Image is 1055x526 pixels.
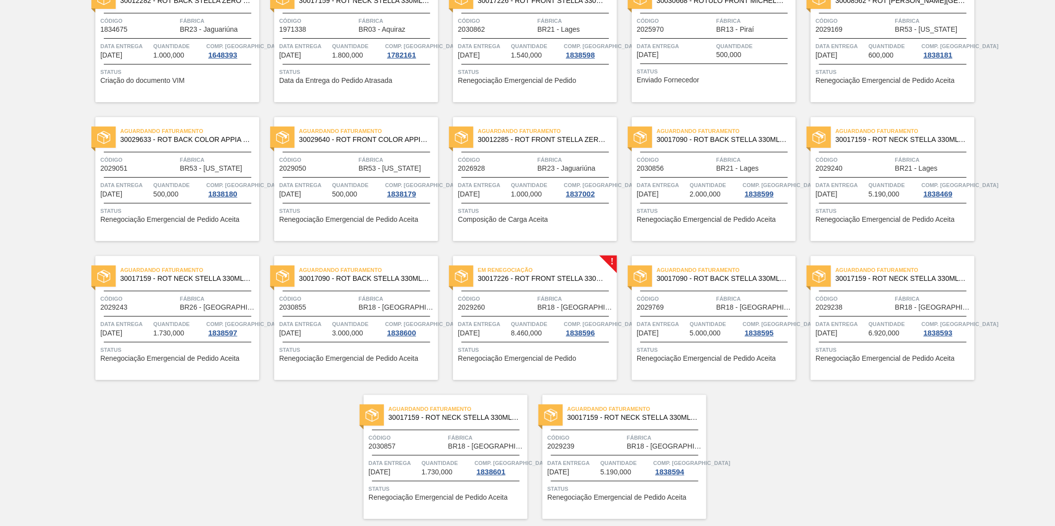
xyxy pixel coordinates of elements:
[279,294,356,304] span: Código
[511,329,542,337] span: 8.460,000
[100,16,177,26] span: Código
[743,329,775,337] div: 1838595
[180,155,257,165] span: Fábrica
[564,180,641,190] span: Comp. Carga
[637,66,793,76] span: Status
[100,180,151,190] span: Data entrega
[448,433,525,443] span: Fábrica
[279,304,306,311] span: 2030855
[921,41,998,51] span: Comp. Carga
[743,180,793,198] a: Comp. [GEOGRAPHIC_DATA]1838599
[921,319,972,337] a: Comp. [GEOGRAPHIC_DATA]1838593
[458,345,614,355] span: Status
[921,180,972,198] a: Comp. [GEOGRAPHIC_DATA]1838469
[359,304,436,311] span: BR18 - Pernambuco
[458,180,509,190] span: Data entrega
[385,41,436,59] a: Comp. [GEOGRAPHIC_DATA]1782161
[100,206,257,216] span: Status
[474,458,551,468] span: Comp. Carga
[299,136,430,143] span: 30029640 - ROT FRONT COLOR APPIA 600M NIV24
[547,468,569,476] span: 21/10/2025
[816,52,837,59] span: 09/10/2025
[276,270,289,283] img: status
[816,155,893,165] span: Código
[921,190,954,198] div: 1838469
[100,165,128,172] span: 2029051
[80,256,259,380] a: statusAguardando Faturamento30017159 - ROT NECK STELLA 330ML 429Código2029243FábricaBR26 - [GEOGR...
[637,319,687,329] span: Data entrega
[567,414,698,421] span: 30017159 - ROT NECK STELLA 330ML 429
[279,67,436,77] span: Status
[895,304,972,311] span: BR18 - Pernambuco
[690,319,741,329] span: Quantidade
[921,180,998,190] span: Comp. Carga
[422,468,452,476] span: 1.730,000
[279,216,418,223] span: Renegociação Emergencial de Pedido Aceita
[716,16,793,26] span: Fábrica
[422,458,472,468] span: Quantidade
[206,41,257,59] a: Comp. [GEOGRAPHIC_DATA]1648393
[478,136,609,143] span: 30012285 - ROT FRONT STELLA ZERO 330ML EXP PY UR
[895,26,958,33] span: BR53 - Colorado
[180,304,257,311] span: BR26 - Uberlândia
[458,26,485,33] span: 2030862
[895,16,972,26] span: Fábrica
[716,26,754,33] span: BR13 - Piraí
[279,355,418,362] span: Renegociação Emergencial de Pedido Aceita
[359,155,436,165] span: Fábrica
[388,404,527,414] span: Aguardando Faturamento
[511,52,542,59] span: 1.540,000
[537,294,614,304] span: Fábrica
[279,52,301,59] span: 19/09/2025
[895,155,972,165] span: Fábrica
[279,155,356,165] span: Código
[835,126,975,136] span: Aguardando Faturamento
[637,216,776,223] span: Renegociação Emergencial de Pedido Aceita
[279,77,392,84] span: Data da Entrega do Pedido Atrasada
[634,131,647,144] img: status
[653,468,686,476] div: 1838594
[279,319,330,329] span: Data entrega
[458,216,548,223] span: Composição de Carga Aceita
[332,41,383,51] span: Quantidade
[100,67,257,77] span: Status
[564,180,614,198] a: Comp. [GEOGRAPHIC_DATA]1837002
[653,458,730,468] span: Comp. Carga
[359,294,436,304] span: Fábrica
[537,304,614,311] span: BR18 - Pernambuco
[716,165,759,172] span: BR21 - Lages
[100,294,177,304] span: Código
[474,468,507,476] div: 1838601
[835,136,967,143] span: 30017159 - ROT NECK STELLA 330ML 429
[279,26,306,33] span: 1971338
[385,329,418,337] div: 1838600
[206,41,283,51] span: Comp. Carga
[816,294,893,304] span: Código
[458,16,535,26] span: Código
[279,345,436,355] span: Status
[120,265,259,275] span: Aguardando Faturamento
[458,52,480,59] span: 07/10/2025
[206,51,239,59] div: 1648393
[634,270,647,283] img: status
[816,26,843,33] span: 2029169
[716,304,793,311] span: BR18 - Pernambuco
[511,41,562,51] span: Quantidade
[796,256,975,380] a: statusAguardando Faturamento30017159 - ROT NECK STELLA 330ML 429Código2029238FábricaBR18 - [GEOGR...
[511,319,562,329] span: Quantidade
[153,319,204,329] span: Quantidade
[120,136,251,143] span: 30029633 - ROT BACK COLOR APPIA 600ML NIV24
[385,319,436,337] a: Comp. [GEOGRAPHIC_DATA]1838600
[359,26,405,33] span: BR03 - Aquiraz
[206,180,257,198] a: Comp. [GEOGRAPHIC_DATA]1838180
[690,329,721,337] span: 5.000,000
[657,136,788,143] span: 30017090 - ROT BACK STELLA 330ML 429
[299,126,438,136] span: Aguardando Faturamento
[921,51,954,59] div: 1838181
[835,265,975,275] span: Aguardando Faturamento
[637,329,659,337] span: 21/10/2025
[100,155,177,165] span: Código
[816,216,955,223] span: Renegociação Emergencial de Pedido Aceita
[544,409,557,422] img: status
[564,51,597,59] div: 1838598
